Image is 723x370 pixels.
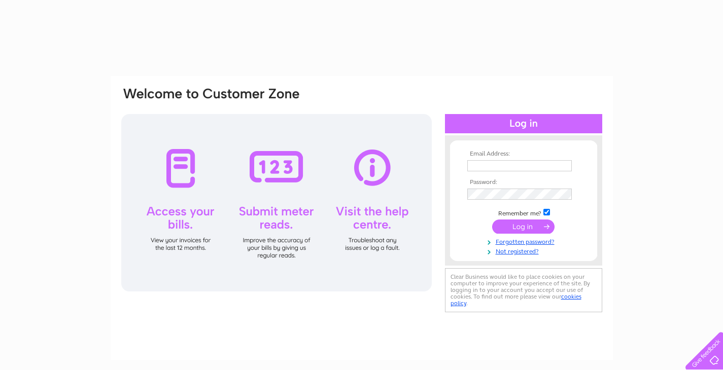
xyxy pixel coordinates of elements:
input: Submit [492,219,555,234]
th: Password: [465,179,582,186]
a: Forgotten password? [467,236,582,246]
td: Remember me? [465,207,582,217]
th: Email Address: [465,151,582,158]
a: Not registered? [467,246,582,255]
a: cookies policy [451,293,581,307]
div: Clear Business would like to place cookies on your computer to improve your experience of the sit... [445,268,602,312]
